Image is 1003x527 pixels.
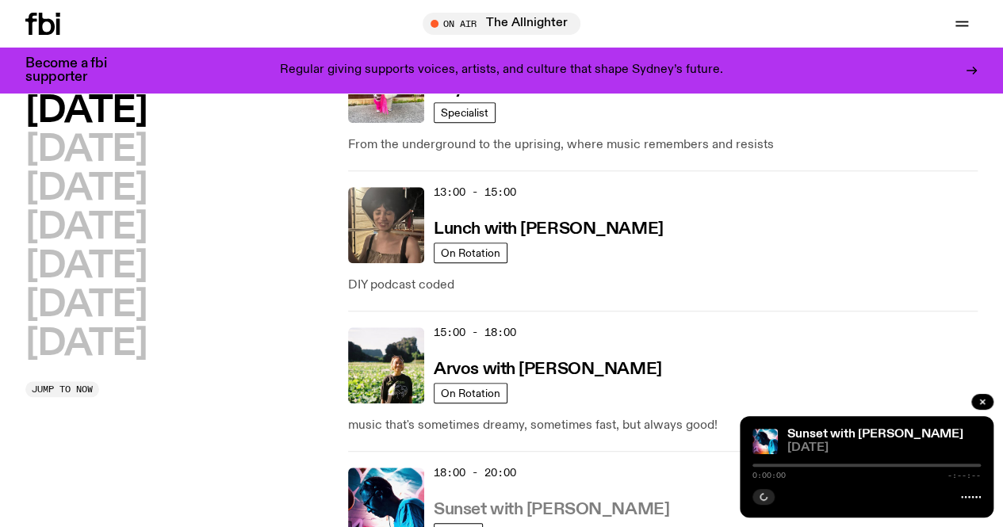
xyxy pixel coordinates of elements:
span: -:--:-- [947,472,981,479]
img: Simon Caldwell stands side on, looking downwards. He has headphones on. Behind him is a brightly ... [752,429,778,454]
button: On AirThe Allnighter [423,13,580,35]
p: music that's sometimes dreamy, sometimes fast, but always good! [348,416,978,435]
img: Bri is smiling and wearing a black t-shirt. She is standing in front of a lush, green field. Ther... [348,327,424,403]
a: On Rotation [434,383,507,403]
button: [DATE] [25,249,147,285]
span: On Rotation [441,388,500,399]
button: [DATE] [25,327,147,362]
a: Sunset with [PERSON_NAME] [787,428,963,441]
span: 15:00 - 18:00 [434,325,516,340]
a: On Rotation [434,242,507,263]
button: [DATE] [25,171,147,207]
span: 18:00 - 20:00 [434,465,516,480]
a: Arvos with [PERSON_NAME] [434,358,661,378]
button: [DATE] [25,288,147,323]
button: [DATE] [25,132,147,168]
h3: Sunset with [PERSON_NAME] [434,502,669,518]
a: Sunset with [PERSON_NAME] [434,498,669,518]
button: [DATE] [25,94,147,129]
p: From the underground to the uprising, where music remembers and resists [348,136,978,155]
button: Jump to now [25,381,99,397]
button: [DATE] [25,210,147,246]
span: Jump to now [32,385,93,394]
a: Specialist [434,102,496,123]
p: DIY podcast coded [348,276,978,295]
span: 13:00 - 15:00 [434,185,516,200]
h3: Lunch with [PERSON_NAME] [434,221,663,238]
span: Specialist [441,107,488,119]
h3: Arvos with [PERSON_NAME] [434,361,661,378]
a: Lunch with [PERSON_NAME] [434,218,663,238]
span: On Rotation [441,247,500,259]
span: 0:00:00 [752,472,786,479]
h3: Become a fbi supporter [25,57,127,84]
span: [DATE] [787,442,981,454]
p: Regular giving supports voices, artists, and culture that shape Sydney’s future. [280,63,723,78]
